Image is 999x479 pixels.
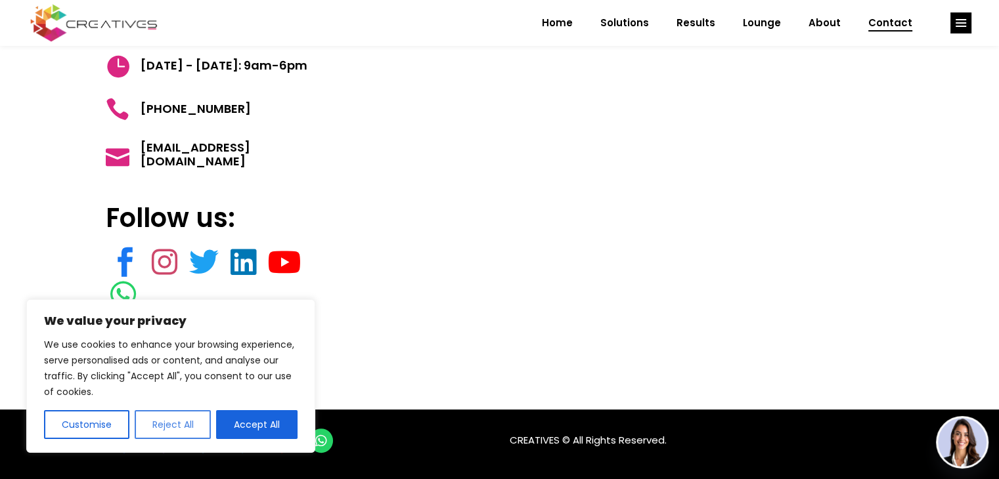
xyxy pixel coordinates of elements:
[729,6,795,40] a: Lounge
[110,246,140,279] a: link
[809,6,841,40] span: About
[743,6,781,40] span: Lounge
[868,6,912,40] span: Contact
[938,418,987,467] img: agent
[795,6,855,40] a: About
[129,97,251,121] span: [PHONE_NUMBER]
[26,299,315,453] div: We value your privacy
[231,246,256,279] a: link
[106,140,340,169] a: [EMAIL_ADDRESS][DOMAIN_NAME]
[510,422,894,448] p: CREATIVES © All Rights Reserved.
[542,6,573,40] span: Home
[677,6,715,40] span: Results
[309,428,333,453] a: link
[268,246,301,279] a: link
[189,246,219,279] a: link
[216,410,298,439] button: Accept All
[44,337,298,400] p: We use cookies to enhance your browsing experience, serve personalised ads or content, and analys...
[152,246,177,279] a: link
[106,202,340,234] h3: Follow us:
[28,3,160,43] img: Creatives
[855,6,926,40] a: Contact
[135,410,211,439] button: Reject All
[129,140,340,169] span: [EMAIL_ADDRESS][DOMAIN_NAME]
[600,6,649,40] span: Solutions
[129,54,307,77] span: [DATE] - [DATE]: 9am-6pm
[528,6,587,40] a: Home
[106,97,251,121] a: [PHONE_NUMBER]
[663,6,729,40] a: Results
[110,278,136,311] a: link
[587,6,663,40] a: Solutions
[44,410,129,439] button: Customise
[44,313,298,329] p: We value your privacy
[950,12,971,33] a: link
